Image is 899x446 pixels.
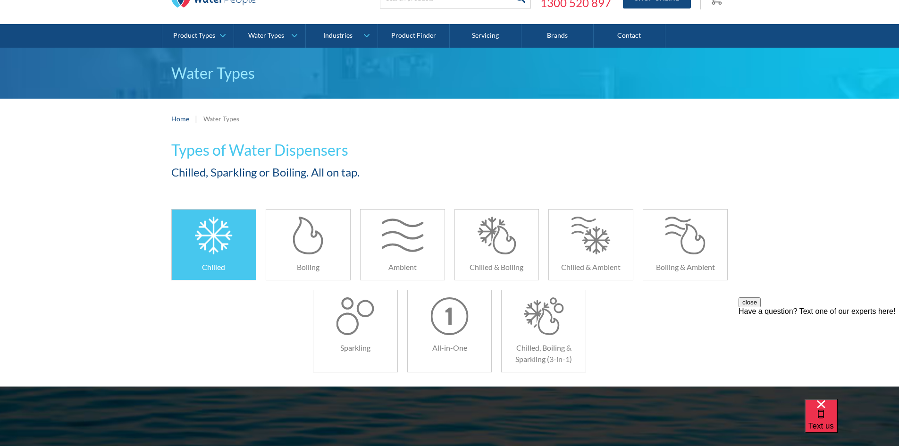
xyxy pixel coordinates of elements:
[323,32,353,40] div: Industries
[407,290,492,372] a: All-in-One
[521,24,593,48] a: Brands
[171,62,728,84] p: Water Types
[548,209,633,280] a: Chilled & Ambient
[162,24,234,48] a: Product Types
[549,261,633,273] h6: Chilled & Ambient
[450,24,521,48] a: Servicing
[248,32,284,40] div: Water Types
[378,24,450,48] a: Product Finder
[306,24,377,48] a: Industries
[266,261,350,273] h6: Boiling
[203,114,239,124] div: Water Types
[171,114,189,124] a: Home
[594,24,665,48] a: Contact
[313,290,398,372] a: Sparkling
[360,209,445,280] a: Ambient
[502,342,586,365] h6: Chilled, Boiling & Sparkling (3-in-1)
[313,342,397,353] h6: Sparkling
[455,261,539,273] h6: Chilled & Boiling
[454,209,539,280] a: Chilled & Boiling
[361,261,445,273] h6: Ambient
[173,32,215,40] div: Product Types
[171,164,539,181] h2: Chilled, Sparkling or Boiling. All on tap.
[171,209,256,280] a: Chilled
[739,297,899,411] iframe: podium webchat widget prompt
[643,261,727,273] h6: Boiling & Ambient
[408,342,492,353] h6: All-in-One
[172,261,256,273] h6: Chilled
[805,399,899,446] iframe: podium webchat widget bubble
[266,209,351,280] a: Boiling
[501,290,586,372] a: Chilled, Boiling & Sparkling (3-in-1)
[643,209,728,280] a: Boiling & Ambient
[234,24,305,48] a: Water Types
[171,139,539,161] h1: Types of Water Dispensers
[194,113,199,124] div: |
